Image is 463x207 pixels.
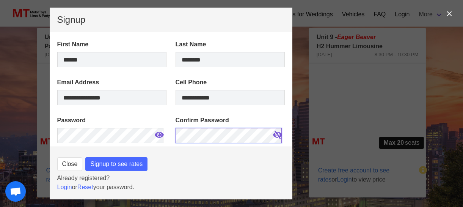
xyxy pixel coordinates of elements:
[176,78,285,87] label: Cell Phone
[85,157,148,171] button: Signup to see rates
[57,174,285,183] p: Already registered?
[57,116,166,125] label: Password
[57,40,166,49] label: First Name
[176,40,285,49] label: Last Name
[77,184,93,190] a: Reset
[5,181,26,202] div: Open chat
[57,78,166,87] label: Email Address
[57,184,72,190] a: Login
[57,15,285,24] p: Signup
[176,116,285,125] label: Confirm Password
[57,183,285,192] p: or your password.
[57,157,83,171] button: Close
[90,160,143,169] span: Signup to see rates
